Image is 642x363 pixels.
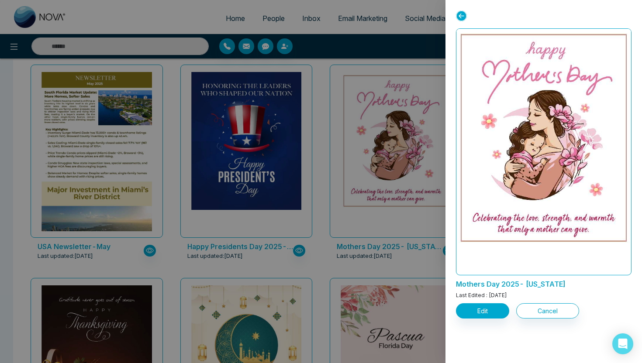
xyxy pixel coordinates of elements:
button: Cancel [516,303,579,318]
span: Last Edited : [DATE] [456,292,507,298]
p: Mothers Day 2025- Florida [456,275,632,289]
button: Edit [456,303,509,318]
div: Open Intercom Messenger [612,333,633,354]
